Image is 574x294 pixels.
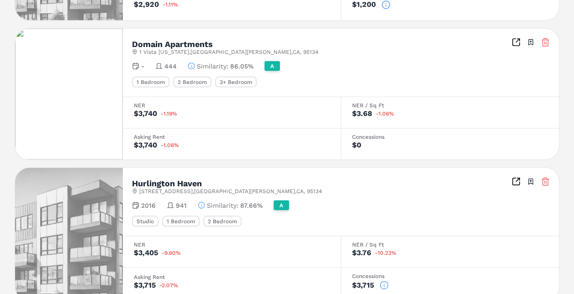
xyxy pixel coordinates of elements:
[134,102,330,108] div: NER
[352,241,548,247] div: NER / Sq Ft
[134,134,330,139] div: Asking Rent
[240,200,263,210] span: 87.66%
[173,76,211,87] div: 2 Bedroom
[132,76,169,87] div: 1 Bedroom
[134,141,157,148] div: $3,740
[164,61,177,70] span: 444
[139,48,318,55] span: 1 Vista [US_STATE] , [GEOGRAPHIC_DATA][PERSON_NAME] , CA , 95134
[198,200,263,210] button: Similarity:87.66%
[134,274,330,279] div: Asking Rent
[132,40,213,48] h2: Domain Apartments
[352,141,361,148] div: $0
[134,110,157,117] div: $3,740
[203,215,242,226] div: 2 Bedroom
[274,200,289,210] div: A
[511,177,521,186] a: Inspect Comparables
[352,134,548,139] div: Concessions
[230,61,253,70] span: 86.05%
[134,241,330,247] div: NER
[188,61,253,70] button: Similarity:86.05%
[375,250,396,255] span: -10.23%
[161,142,179,147] span: -1.06%
[352,249,371,256] div: $3.76
[161,110,177,116] span: -1.19%
[352,110,372,117] div: $3.68
[511,37,521,47] a: Inspect Comparables
[134,281,156,289] div: $3,715
[134,1,159,8] div: $2,920
[352,102,548,108] div: NER / Sq Ft
[376,110,394,116] span: -1.06%
[159,282,178,288] span: -2.07%
[176,200,187,210] span: 941
[197,61,228,70] span: Similarity :
[163,2,178,7] span: -1.11%
[352,1,376,8] div: $1,200
[141,61,144,70] span: -
[141,200,156,210] span: 2016
[132,179,202,187] h2: Hurlington Haven
[264,61,280,71] div: A
[132,215,158,226] div: Studio
[207,200,238,210] span: Similarity :
[352,281,374,289] div: $3,715
[215,76,257,87] div: 3+ Bedroom
[162,215,200,226] div: 1 Bedroom
[139,187,322,194] span: [STREET_ADDRESS] , [GEOGRAPHIC_DATA][PERSON_NAME] , CA , 95134
[134,249,158,256] div: $3,405
[352,273,548,278] div: Concessions
[162,250,181,255] span: -9.60%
